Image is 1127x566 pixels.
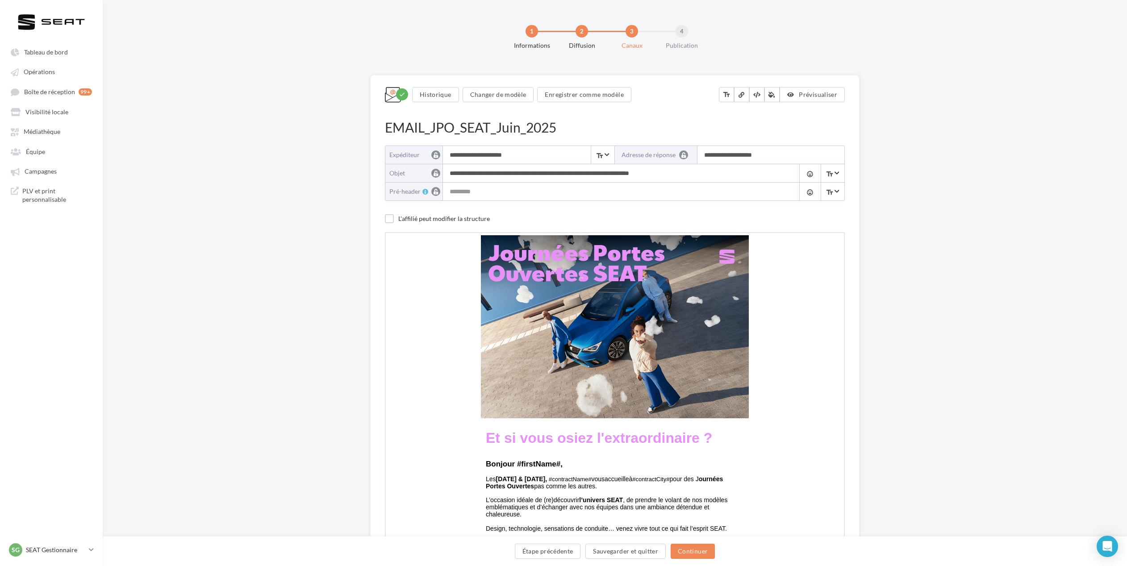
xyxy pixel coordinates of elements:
[719,87,734,102] button: text_fields
[25,168,57,175] span: Campagnes
[503,41,560,50] div: Informations
[585,544,666,559] button: Sauvegarder et quitter
[26,545,85,554] p: SEAT Gestionnaire
[385,118,845,137] div: EMAIL_JPO_SEAT_Juin_2025
[5,63,97,79] a: Opérations
[385,214,490,223] label: L'affilié peut modifier la structure
[396,88,408,100] div: Modifications enregistrées
[603,41,660,50] div: Canaux
[389,169,436,177] div: objet
[821,183,844,200] span: Select box activate
[79,88,92,96] div: 99+
[25,108,68,116] span: Visibilité locale
[799,183,820,200] button: tag_faces
[537,87,631,102] button: Enregistrer comme modèle
[24,68,55,76] span: Opérations
[5,83,97,100] a: Boîte de réception 99+
[671,544,715,559] button: Continuer
[7,541,96,558] a: SG SEAT Gestionnaire
[5,44,97,60] a: Tableau de bord
[1097,536,1118,557] div: Open Intercom Messenger
[722,90,730,99] i: text_fields
[799,91,837,98] span: Prévisualiser
[463,87,534,102] button: Changer de modèle
[515,544,581,559] button: Étape précédente
[596,151,604,160] i: text_fields
[412,87,459,102] button: Historique
[26,148,45,155] span: Équipe
[5,104,97,120] a: Visibilité locale
[591,146,614,164] span: Select box activate
[653,41,710,50] div: Publication
[676,25,688,37] div: 4
[399,91,405,98] i: check
[5,183,97,208] a: PLV et print personnalisable
[389,187,443,196] div: Pré-header
[799,164,820,182] button: tag_faces
[821,164,844,182] span: Select box activate
[626,25,638,37] div: 3
[806,189,814,196] i: tag_faces
[24,48,68,56] span: Tableau de bord
[526,25,538,37] div: 1
[12,545,20,554] span: SG
[24,128,60,136] span: Médiathèque
[24,88,75,96] span: Boîte de réception
[5,143,97,159] a: Équipe
[615,146,697,164] label: Adresse de réponse
[22,187,92,204] span: PLV et print personnalisable
[826,188,834,197] i: text_fields
[5,123,97,139] a: Médiathèque
[780,87,845,102] button: Prévisualiser
[389,150,436,159] div: Expéditeur
[5,163,97,179] a: Campagnes
[553,41,610,50] div: Diffusion
[806,171,814,178] i: tag_faces
[826,170,834,179] i: text_fields
[576,25,588,37] div: 2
